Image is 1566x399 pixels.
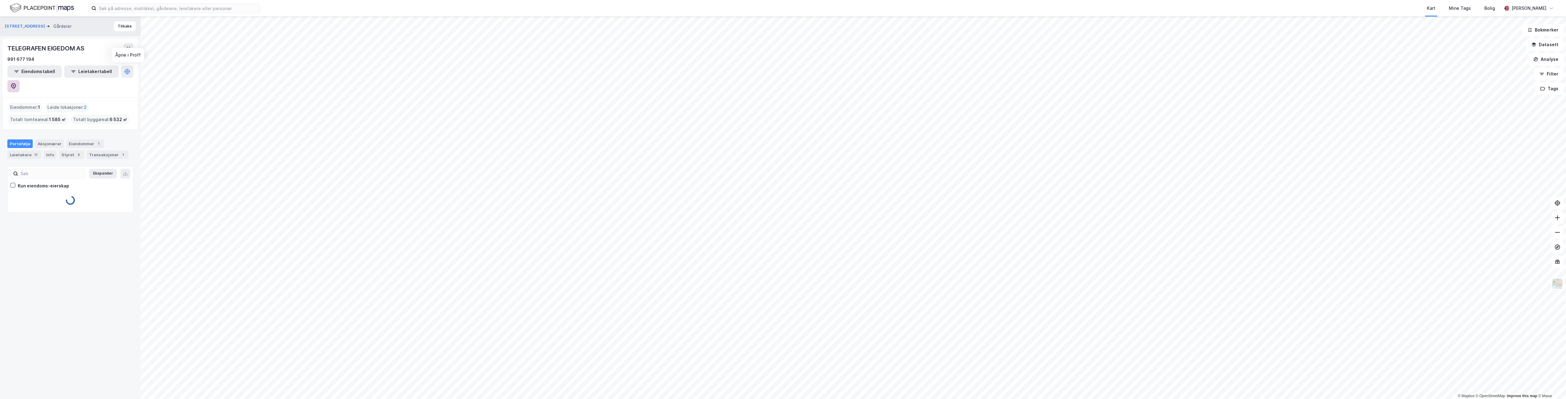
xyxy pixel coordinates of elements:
img: logo.f888ab2527a4732fd821a326f86c7f29.svg [10,3,74,13]
button: Ekspander [89,169,117,179]
div: Bolig [1484,5,1495,12]
div: Totalt byggareal : [71,115,130,124]
button: Analyse [1528,53,1564,65]
div: Leide lokasjoner : [45,102,89,112]
span: 6 532 ㎡ [109,116,127,123]
a: Improve this map [1507,394,1537,398]
div: Styret [59,150,84,159]
a: OpenStreetMap [1476,394,1505,398]
div: Info [44,150,57,159]
iframe: Chat Widget [1535,370,1566,399]
div: Kun eiendoms-eierskap [18,182,69,190]
div: Mine Tags [1449,5,1471,12]
img: spinner.a6d8c91a73a9ac5275cf975e30b51cfb.svg [65,195,75,205]
div: [PERSON_NAME] [1512,5,1546,12]
div: Kart [1427,5,1435,12]
div: Portefølje [7,139,33,148]
div: Eiendommer [66,139,104,148]
span: 1 585 ㎡ [49,116,66,123]
button: Datasett [1526,39,1564,51]
div: 1 [120,152,126,158]
div: 3 [76,152,82,158]
button: Bokmerker [1522,24,1564,36]
button: Leietakertabell [64,65,119,78]
input: Søk [18,169,85,178]
a: Mapbox [1458,394,1475,398]
div: Gårdeier [53,23,72,30]
button: Tilbake [114,21,136,31]
span: 2 [84,104,87,111]
div: Aksjonærer [35,139,64,148]
div: 1 [95,141,102,147]
img: Z [1552,278,1563,290]
div: TELEGRAFEN EIGEDOM AS [7,43,86,53]
div: Leietakere [7,150,41,159]
div: Totalt tomteareal : [8,115,68,124]
span: 1 [38,104,40,111]
input: Søk på adresse, matrikkel, gårdeiere, leietakere eller personer [96,4,260,13]
button: Tags [1535,83,1564,95]
div: Transaksjoner [87,150,128,159]
div: 991 677 194 [7,56,34,63]
button: Eiendomstabell [7,65,62,78]
button: Filter [1534,68,1564,80]
button: [STREET_ADDRESS] [5,23,46,29]
div: 11 [33,152,39,158]
div: Eiendommer : [8,102,43,112]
